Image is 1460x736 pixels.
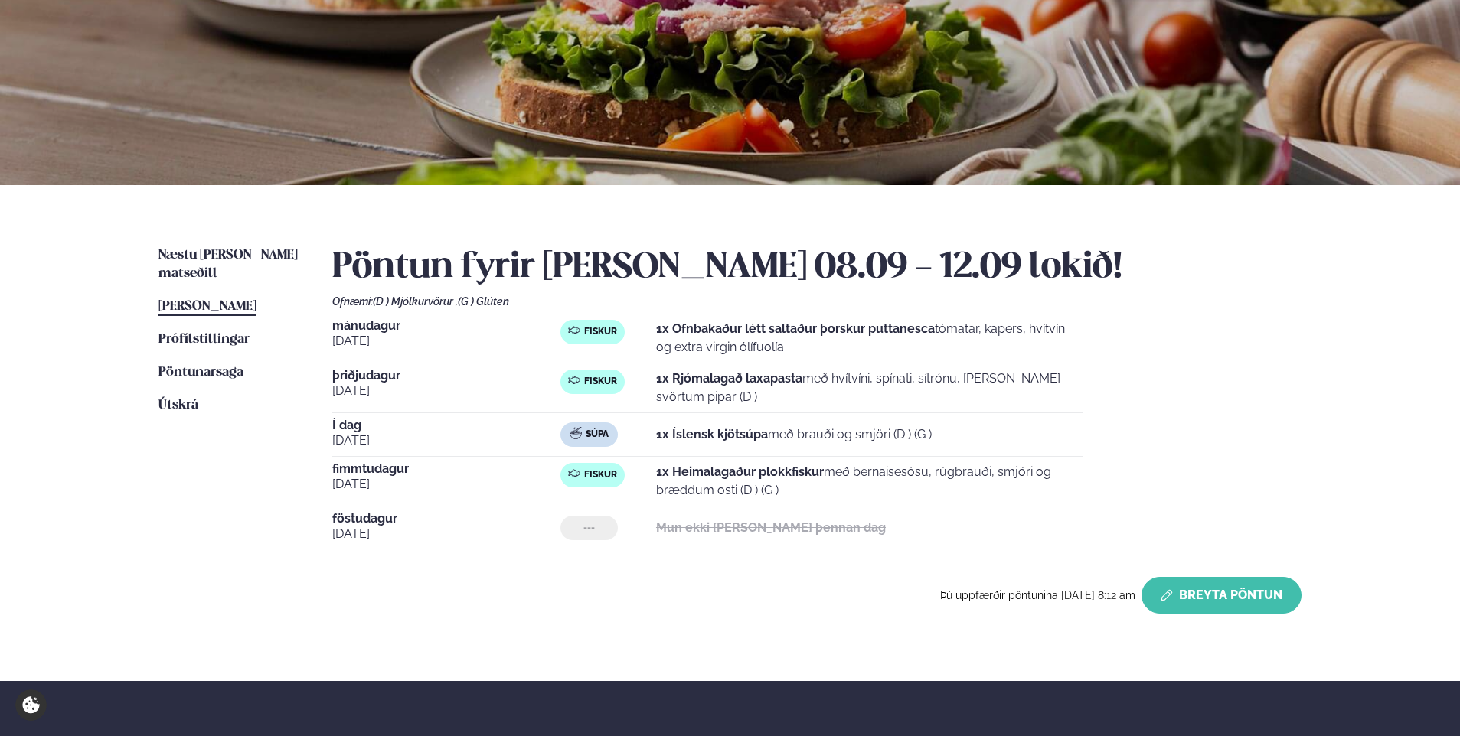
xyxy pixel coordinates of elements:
a: [PERSON_NAME] [158,298,256,316]
img: fish.svg [568,324,580,337]
span: Pöntunarsaga [158,366,243,379]
strong: Mun ekki [PERSON_NAME] þennan dag [656,520,886,535]
span: mánudagur [332,320,560,332]
span: [DATE] [332,475,560,493]
a: Næstu [PERSON_NAME] matseðill [158,246,302,283]
a: Cookie settings [15,689,47,721]
p: með brauði og smjöri (D ) (G ) [656,425,932,444]
span: Í dag [332,419,560,432]
strong: 1x Rjómalagað laxapasta [656,371,802,386]
p: með hvítvíni, spínati, sítrónu, [PERSON_NAME] svörtum pipar (D ) [656,370,1083,406]
strong: 1x Íslensk kjötsúpa [656,427,768,441]
img: fish.svg [568,467,580,480]
div: Ofnæmi: [332,295,1302,308]
strong: 1x Ofnbakaður létt saltaður þorskur puttanesca [656,321,935,336]
span: Súpa [586,428,609,441]
span: Útskrá [158,399,198,412]
p: með bernaisesósu, rúgbrauði, smjöri og bræddum osti (D ) (G ) [656,463,1083,500]
span: (D ) Mjólkurvörur , [373,295,458,308]
span: --- [583,522,595,534]
h2: Pöntun fyrir [PERSON_NAME] 08.09 - 12.09 lokið! [332,246,1302,289]
span: föstudagur [332,513,560,525]
p: tómatar, kapers, hvítvín og extra virgin ólífuolía [656,320,1083,357]
img: soup.svg [570,427,582,439]
a: Pöntunarsaga [158,363,243,382]
span: (G ) Glúten [458,295,509,308]
span: Fiskur [584,376,617,388]
span: [DATE] [332,332,560,350]
span: [DATE] [332,525,560,543]
span: þriðjudagur [332,370,560,382]
span: Fiskur [584,469,617,481]
span: Næstu [PERSON_NAME] matseðill [158,249,298,280]
button: Breyta Pöntun [1142,577,1302,614]
span: Prófílstillingar [158,333,250,346]
span: [DATE] [332,382,560,400]
a: Útskrá [158,396,198,415]
span: [PERSON_NAME] [158,300,256,313]
a: Prófílstillingar [158,331,250,349]
span: fimmtudagur [332,463,560,475]
strong: 1x Heimalagaður plokkfiskur [656,464,824,479]
span: [DATE] [332,432,560,450]
img: fish.svg [568,374,580,386]
span: Þú uppfærðir pöntunina [DATE] 8:12 am [940,589,1135,601]
span: Fiskur [584,326,617,338]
